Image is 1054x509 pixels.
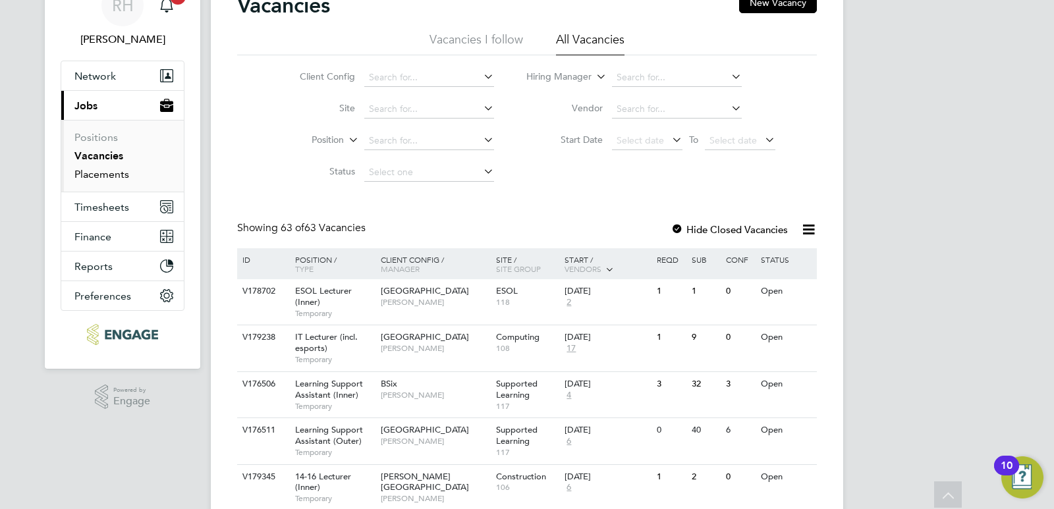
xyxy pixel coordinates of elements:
span: 63 Vacancies [281,221,366,234]
span: Jobs [74,99,97,112]
span: ESOL [496,285,518,296]
div: 0 [723,325,757,350]
div: [DATE] [565,332,650,343]
span: 2 [565,297,573,308]
input: Search for... [364,100,494,119]
li: Vacancies I follow [430,32,523,55]
div: V178702 [239,279,285,304]
span: 17 [565,343,578,354]
label: Position [268,134,344,147]
div: V176506 [239,372,285,396]
label: Vendor [527,102,603,114]
button: Open Resource Center, 10 new notifications [1001,456,1043,498]
a: Powered byEngage [95,385,151,410]
div: 40 [688,418,723,442]
img: ncclondon-logo-retina.png [87,324,157,345]
div: 1 [653,325,688,350]
label: Status [279,165,355,177]
div: 32 [688,372,723,396]
span: [PERSON_NAME] [381,390,489,400]
span: 118 [496,297,559,308]
label: Client Config [279,70,355,82]
div: 0 [723,279,757,304]
span: Finance [74,230,111,243]
div: 6 [723,418,757,442]
span: Supported Learning [496,378,538,400]
span: BSix [381,378,397,389]
span: 63 of [281,221,304,234]
span: [GEOGRAPHIC_DATA] [381,424,469,435]
div: 10 [1001,466,1012,483]
span: Construction [496,471,546,482]
span: 108 [496,343,559,354]
span: [PERSON_NAME] [381,493,489,504]
div: 3 [723,372,757,396]
input: Search for... [364,68,494,87]
div: 0 [723,465,757,489]
span: [GEOGRAPHIC_DATA] [381,285,469,296]
button: Preferences [61,281,184,310]
button: Finance [61,222,184,251]
div: Site / [493,248,562,280]
div: Jobs [61,120,184,192]
span: Powered by [113,385,150,396]
div: 0 [653,418,688,442]
div: Open [758,372,815,396]
span: Learning Support Assistant (Inner) [295,378,363,400]
div: 9 [688,325,723,350]
span: Temporary [295,493,374,504]
span: Preferences [74,290,131,302]
div: 1 [688,279,723,304]
li: All Vacancies [556,32,624,55]
div: 2 [688,465,723,489]
div: [DATE] [565,471,650,483]
span: 14-16 Lecturer (Inner) [295,471,351,493]
div: Open [758,325,815,350]
div: Open [758,279,815,304]
span: [PERSON_NAME][GEOGRAPHIC_DATA] [381,471,469,493]
div: Reqd [653,248,688,271]
span: 117 [496,401,559,412]
span: Computing [496,331,540,342]
input: Search for... [612,100,742,119]
div: ID [239,248,285,271]
div: Open [758,465,815,489]
span: Rufena Haque [61,32,184,47]
label: Hiring Manager [516,70,592,84]
button: Timesheets [61,192,184,221]
div: Sub [688,248,723,271]
div: Open [758,418,815,442]
input: Search for... [364,132,494,150]
button: Jobs [61,91,184,120]
div: V176511 [239,418,285,442]
span: Temporary [295,401,374,412]
span: ESOL Lecturer (Inner) [295,285,352,308]
label: Site [279,102,355,114]
a: Vacancies [74,149,123,162]
div: Position / [285,248,377,280]
span: To [685,131,702,148]
div: [DATE] [565,286,650,297]
div: V179345 [239,465,285,489]
a: Placements [74,168,129,180]
span: 4 [565,390,573,401]
label: Hide Closed Vacancies [671,223,788,236]
a: Go to home page [61,324,184,345]
div: 3 [653,372,688,396]
span: 117 [496,447,559,458]
span: 106 [496,482,559,493]
span: 6 [565,436,573,447]
div: Client Config / [377,248,493,280]
span: 6 [565,482,573,493]
span: Reports [74,260,113,273]
span: Select date [617,134,664,146]
span: Engage [113,396,150,407]
span: Temporary [295,354,374,365]
span: [PERSON_NAME] [381,436,489,446]
span: [PERSON_NAME] [381,297,489,308]
div: V179238 [239,325,285,350]
button: Network [61,61,184,90]
span: Manager [381,263,420,274]
span: [GEOGRAPHIC_DATA] [381,331,469,342]
div: Conf [723,248,757,271]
